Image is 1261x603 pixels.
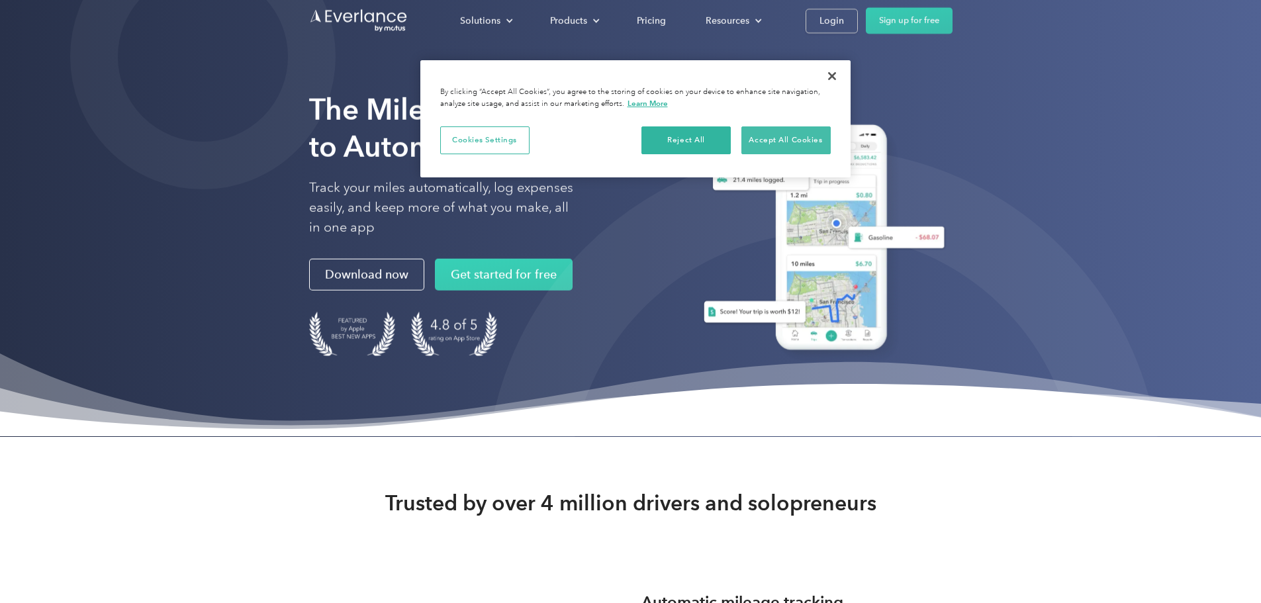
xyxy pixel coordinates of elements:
[537,9,610,32] div: Products
[420,60,851,177] div: Privacy
[706,13,749,29] div: Resources
[641,126,731,154] button: Reject All
[637,13,666,29] div: Pricing
[411,312,497,356] img: 4.9 out of 5 stars on the app store
[866,7,953,34] a: Sign up for free
[692,9,772,32] div: Resources
[309,92,660,164] strong: The Mileage Tracking App to Automate Your Logs
[624,9,679,32] a: Pricing
[460,13,500,29] div: Solutions
[447,9,524,32] div: Solutions
[817,62,847,91] button: Close
[819,13,844,29] div: Login
[628,99,668,108] a: More information about your privacy, opens in a new tab
[309,259,424,291] a: Download now
[420,60,851,177] div: Cookie banner
[806,9,858,33] a: Login
[385,490,876,516] strong: Trusted by over 4 million drivers and solopreneurs
[435,259,573,291] a: Get started for free
[309,312,395,356] img: Badge for Featured by Apple Best New Apps
[440,87,831,110] div: By clicking “Accept All Cookies”, you agree to the storing of cookies on your device to enhance s...
[550,13,587,29] div: Products
[309,8,408,33] a: Go to homepage
[309,178,574,238] p: Track your miles automatically, log expenses easily, and keep more of what you make, all in one app
[741,126,831,154] button: Accept All Cookies
[440,126,530,154] button: Cookies Settings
